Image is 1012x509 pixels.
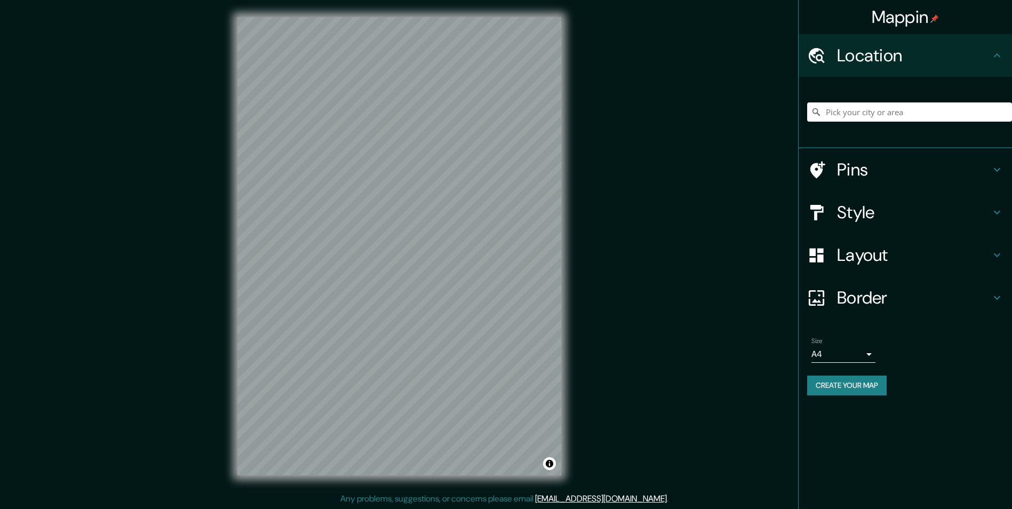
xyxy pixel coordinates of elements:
[807,102,1012,122] input: Pick your city or area
[837,45,991,66] h4: Location
[799,191,1012,234] div: Style
[543,457,556,470] button: Toggle attribution
[799,276,1012,319] div: Border
[340,492,668,505] p: Any problems, suggestions, or concerns please email .
[811,337,823,346] label: Size
[837,244,991,266] h4: Layout
[799,148,1012,191] div: Pins
[670,492,672,505] div: .
[535,493,667,504] a: [EMAIL_ADDRESS][DOMAIN_NAME]
[837,159,991,180] h4: Pins
[917,467,1000,497] iframe: Help widget launcher
[811,346,875,363] div: A4
[872,6,939,28] h4: Mappin
[807,376,887,395] button: Create your map
[237,17,561,475] canvas: Map
[799,234,1012,276] div: Layout
[668,492,670,505] div: .
[837,202,991,223] h4: Style
[930,14,939,23] img: pin-icon.png
[799,34,1012,77] div: Location
[837,287,991,308] h4: Border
